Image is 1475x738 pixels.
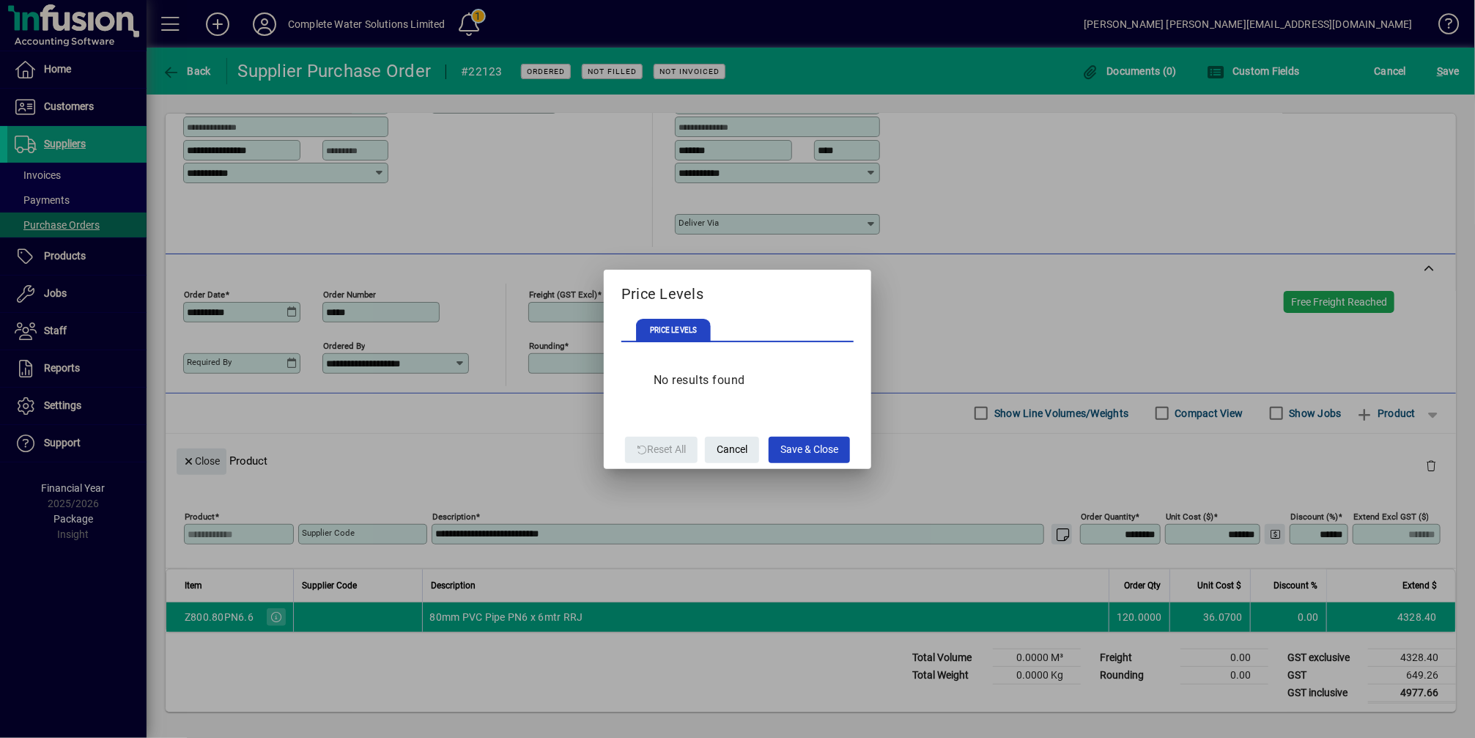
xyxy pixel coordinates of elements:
div: No results found [639,357,760,404]
span: Save & Close [780,438,838,462]
h2: Price Levels [604,270,871,312]
button: Cancel [705,437,759,463]
span: Cancel [717,438,747,462]
button: Save & Close [769,437,850,463]
span: PRICE LEVELS [636,319,711,342]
